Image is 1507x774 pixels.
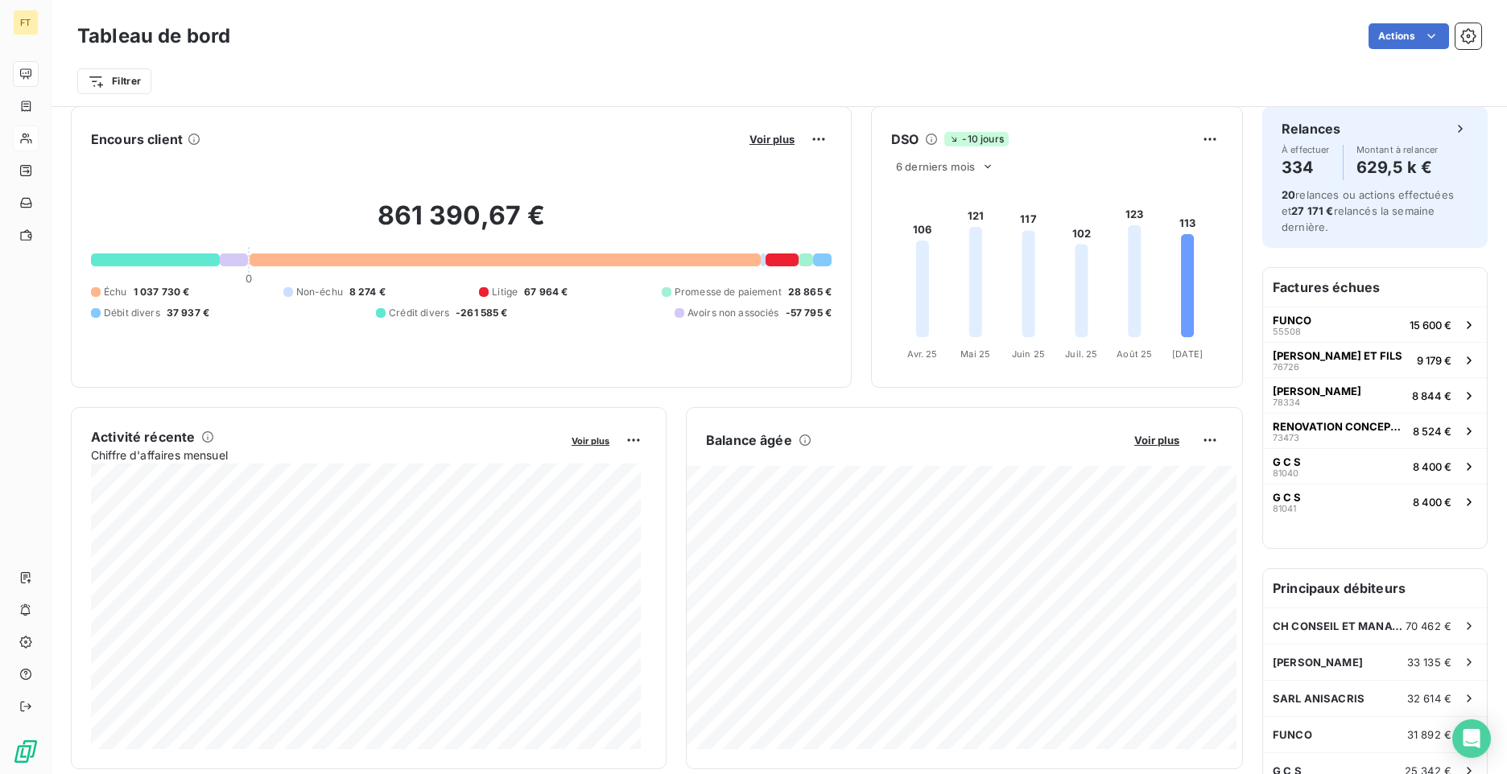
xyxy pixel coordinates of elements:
div: Open Intercom Messenger [1452,719,1491,758]
span: -10 jours [944,132,1008,146]
span: Voir plus [1134,434,1179,447]
button: RENOVATION CONCEPT INGENIERIE734738 524 € [1263,413,1487,448]
button: G C S810418 400 € [1263,484,1487,519]
h4: 629,5 k € [1356,154,1439,180]
span: 55508 [1273,327,1301,336]
span: SARL ANISACRIS [1273,692,1365,705]
h6: Balance âgée [706,430,792,450]
span: 8 844 € [1412,389,1451,402]
button: [PERSON_NAME] ET FILS767269 179 € [1263,342,1487,377]
span: 0 [246,272,252,285]
span: 9 179 € [1417,354,1451,367]
span: 76726 [1273,362,1299,372]
h6: Factures échues [1263,268,1487,307]
img: Logo LeanPay [13,739,39,764]
h2: 861 390,67 € [91,200,832,248]
span: 78334 [1273,397,1300,407]
h6: Relances [1282,119,1340,138]
span: G C S [1273,455,1301,468]
span: 37 937 € [167,306,209,320]
span: Chiffre d'affaires mensuel [91,447,560,463]
span: À effectuer [1282,145,1330,154]
span: 8 400 € [1413,460,1451,473]
span: G C S [1273,491,1301,504]
tspan: Juin 25 [1012,348,1045,360]
button: Voir plus [745,132,799,146]
span: Avoirs non associés [687,306,779,320]
span: [PERSON_NAME] ET FILS [1273,349,1402,362]
span: 6 derniers mois [896,160,975,173]
tspan: Juil. 25 [1065,348,1097,360]
span: 20 [1282,188,1295,201]
button: FUNCO5550815 600 € [1263,307,1487,342]
tspan: Mai 25 [960,348,990,360]
tspan: Avr. 25 [907,348,937,360]
span: Montant à relancer [1356,145,1439,154]
h4: 334 [1282,154,1330,180]
span: FUNCO [1273,728,1312,741]
span: Crédit divers [389,306,449,320]
span: [PERSON_NAME] [1273,385,1361,397]
span: 28 865 € [788,285,832,299]
span: 8 400 € [1413,496,1451,508]
span: Promesse de paiement [675,285,782,299]
span: 81041 [1273,504,1296,513]
div: FT [13,10,39,35]
span: 67 964 € [524,285,568,299]
span: 8 274 € [349,285,386,299]
span: Voir plus [749,133,795,146]
button: [PERSON_NAME]783348 844 € [1263,377,1487,413]
h6: Activité récente [91,427,195,447]
span: [PERSON_NAME] [1273,656,1363,669]
span: relances ou actions effectuées et relancés la semaine dernière. [1282,188,1454,233]
span: Débit divers [104,306,160,320]
span: 32 614 € [1407,692,1451,705]
span: -57 795 € [786,306,832,320]
button: G C S810408 400 € [1263,448,1487,484]
span: Voir plus [572,435,609,447]
span: 73473 [1273,433,1299,443]
span: 8 524 € [1413,425,1451,438]
span: Échu [104,285,127,299]
tspan: [DATE] [1172,348,1203,360]
span: Non-échu [296,285,343,299]
h3: Tableau de bord [77,22,230,51]
button: Voir plus [1129,433,1184,447]
h6: DSO [891,130,919,149]
span: 31 892 € [1407,728,1451,741]
button: Voir plus [567,433,614,447]
span: FUNCO [1273,314,1311,327]
span: 15 600 € [1410,319,1451,331]
span: 27 171 € [1291,204,1333,217]
span: CH CONSEIL ET MANAGEMENT [1273,620,1406,632]
h6: Encours client [91,130,183,149]
span: 1 037 730 € [134,285,190,299]
tspan: Août 25 [1117,348,1152,360]
span: RENOVATION CONCEPT INGENIERIE [1273,420,1406,433]
button: Filtrer [77,68,151,94]
span: 81040 [1273,468,1298,478]
button: Actions [1369,23,1449,49]
span: 33 135 € [1407,656,1451,669]
h6: Principaux débiteurs [1263,569,1487,607]
span: Litige [492,285,518,299]
span: -261 585 € [456,306,508,320]
span: 70 462 € [1406,620,1451,632]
